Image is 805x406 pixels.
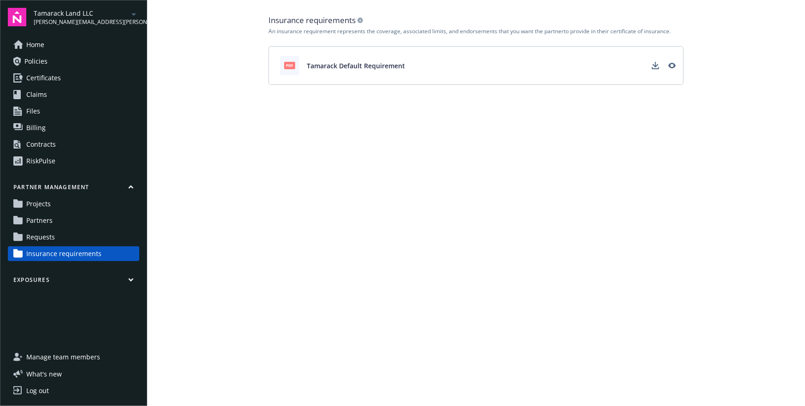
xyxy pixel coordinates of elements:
span: Home [26,37,44,52]
span: Manage team members [26,350,100,364]
span: Certificates [26,71,61,85]
span: pdf [284,62,295,69]
a: Policies [8,54,139,69]
span: Tamarack Land LLC [34,8,128,18]
a: Contracts [8,137,139,152]
a: Certificates [8,71,139,85]
span: What ' s new [26,369,62,379]
a: Files [8,104,139,119]
button: Partner management [8,183,139,195]
span: Policies [24,54,48,69]
span: Tamarack Default Requirement [307,61,405,71]
a: arrowDropDown [128,8,139,19]
div: RiskPulse [26,154,55,168]
span: Claims [26,87,47,102]
a: Claims [8,87,139,102]
span: Insurance requirements [26,246,101,261]
a: View [665,58,680,73]
div: Log out [26,383,49,398]
a: Insurance requirements [8,246,139,261]
span: [PERSON_NAME][EMAIL_ADDRESS][PERSON_NAME][DOMAIN_NAME] [34,18,128,26]
button: What's new [8,369,77,379]
img: navigator-logo.svg [8,8,26,26]
a: Partners [8,213,139,228]
div: Contracts [26,137,56,152]
span: Billing [26,120,46,135]
div: Insurance requirements [268,15,684,26]
span: Projects [26,197,51,211]
a: Home [8,37,139,52]
a: Billing [8,120,139,135]
a: Projects [8,197,139,211]
span: Requests [26,230,55,245]
div: An insurance requirement represents the coverage, associated limits, and endorsements that you wa... [268,28,684,35]
span: Files [26,104,40,119]
a: RiskPulse [8,154,139,168]
button: Tamarack Land LLC[PERSON_NAME][EMAIL_ADDRESS][PERSON_NAME][DOMAIN_NAME]arrowDropDown [34,8,139,26]
a: Download [648,58,663,73]
a: Requests [8,230,139,245]
a: Manage team members [8,350,139,364]
span: Partners [26,213,53,228]
button: Exposures [8,276,139,287]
